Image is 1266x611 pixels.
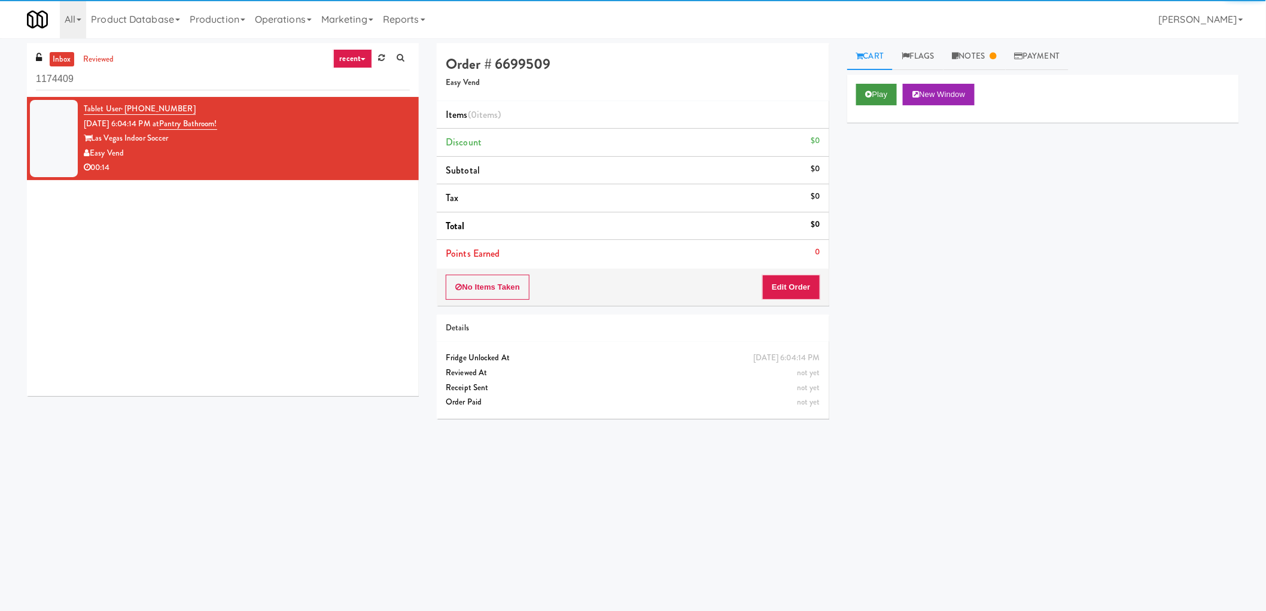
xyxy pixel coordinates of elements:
input: Search vision orders [36,68,410,90]
button: Edit Order [762,275,820,300]
ng-pluralize: items [477,108,498,121]
h5: Easy Vend [446,78,820,87]
div: Reviewed At [446,366,820,381]
span: Points Earned [446,247,500,260]
span: · [PHONE_NUMBER] [121,103,196,114]
div: 0 [815,245,820,260]
span: Tax [446,191,458,205]
a: Payment [1006,43,1069,70]
span: Discount [446,135,482,149]
a: inbox [50,52,74,67]
div: $0 [811,133,820,148]
div: $0 [811,217,820,232]
a: Notes [944,43,1006,70]
div: 00:14 [84,160,410,175]
a: reviewed [80,52,117,67]
button: Play [856,84,897,105]
li: Tablet User· [PHONE_NUMBER][DATE] 6:04:14 PM atPantry Bathroom!Las Vegas Indoor SoccerEasy Vend00:14 [27,97,419,180]
div: $0 [811,189,820,204]
div: $0 [811,162,820,177]
a: Cart [847,43,893,70]
span: (0 ) [468,108,501,121]
div: Easy Vend [84,146,410,161]
a: Flags [893,43,944,70]
button: New Window [903,84,975,105]
div: Fridge Unlocked At [446,351,820,366]
img: Micromart [27,9,48,30]
div: Details [446,321,820,336]
span: not yet [797,396,820,408]
div: Receipt Sent [446,381,820,396]
div: Las Vegas Indoor Soccer [84,131,410,146]
div: [DATE] 6:04:14 PM [753,351,820,366]
h4: Order # 6699509 [446,56,820,72]
span: Total [446,219,465,233]
div: Order Paid [446,395,820,410]
span: not yet [797,367,820,378]
a: recent [333,49,373,68]
span: [DATE] 6:04:14 PM at [84,118,159,129]
span: not yet [797,382,820,393]
span: Subtotal [446,163,480,177]
span: Items [446,108,501,121]
a: Tablet User· [PHONE_NUMBER] [84,103,196,115]
button: No Items Taken [446,275,529,300]
a: Pantry Bathroom! [159,118,217,130]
